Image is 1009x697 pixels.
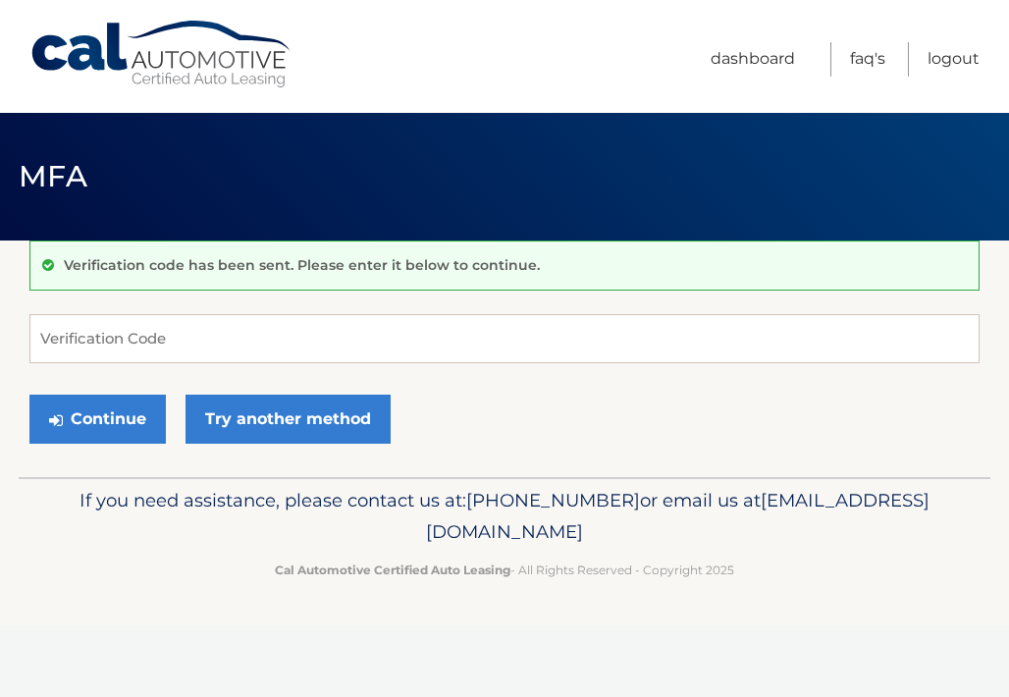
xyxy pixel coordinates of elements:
p: Verification code has been sent. Please enter it below to continue. [64,256,540,274]
input: Verification Code [29,314,980,363]
a: Cal Automotive [29,20,294,89]
span: [PHONE_NUMBER] [466,489,640,511]
button: Continue [29,395,166,444]
p: - All Rights Reserved - Copyright 2025 [48,560,961,580]
a: Dashboard [711,42,795,77]
strong: Cal Automotive Certified Auto Leasing [275,563,510,577]
span: [EMAIL_ADDRESS][DOMAIN_NAME] [426,489,929,543]
a: Try another method [186,395,391,444]
span: MFA [19,158,87,194]
p: If you need assistance, please contact us at: or email us at [48,485,961,548]
a: FAQ's [850,42,885,77]
a: Logout [928,42,980,77]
